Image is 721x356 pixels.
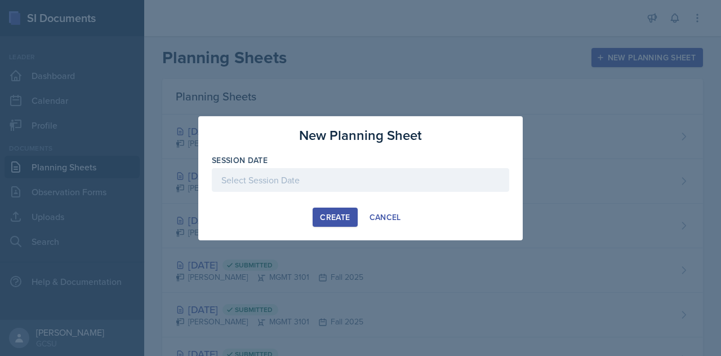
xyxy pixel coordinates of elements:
div: Create [320,213,350,222]
div: Cancel [370,213,401,222]
button: Cancel [362,208,408,227]
label: Session Date [212,155,268,166]
h3: New Planning Sheet [299,125,422,146]
button: Create [313,208,357,227]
